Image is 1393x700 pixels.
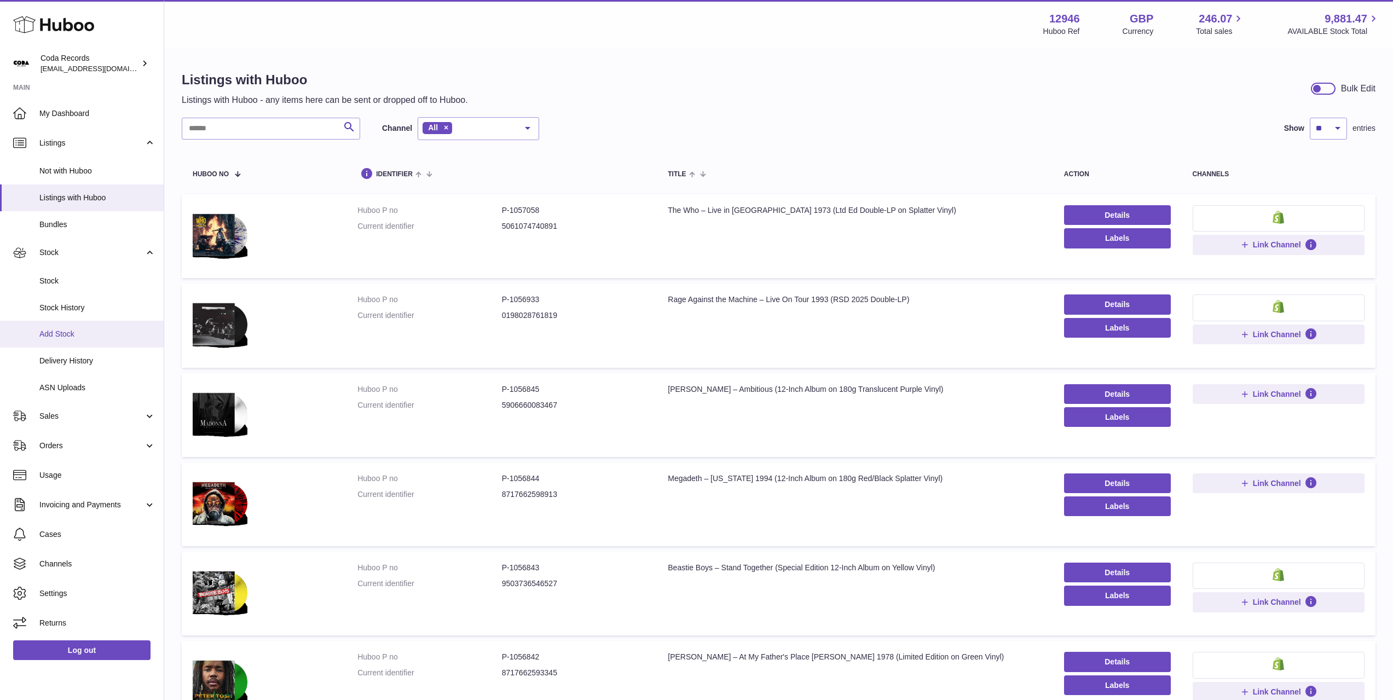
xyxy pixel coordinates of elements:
[1064,384,1171,404] a: Details
[357,310,502,321] dt: Current identifier
[502,310,646,321] dd: 0198028761819
[39,470,155,481] span: Usage
[1253,687,1301,697] span: Link Channel
[1273,211,1284,224] img: shopify-small.png
[41,64,161,73] span: [EMAIL_ADDRESS][DOMAIN_NAME]
[357,400,502,410] dt: Current identifier
[39,166,155,176] span: Not with Huboo
[502,489,646,500] dd: 8717662598913
[1064,563,1171,582] a: Details
[1130,11,1153,26] strong: GBP
[502,400,646,410] dd: 5906660083467
[357,221,502,232] dt: Current identifier
[1253,597,1301,607] span: Link Channel
[193,384,247,443] img: Madonna – Ambitious (12-Inch Album on 180g Translucent Purple Vinyl)
[1193,325,1365,344] button: Link Channel
[502,294,646,305] dd: P-1056933
[39,588,155,599] span: Settings
[1196,11,1245,37] a: 246.07 Total sales
[41,53,139,74] div: Coda Records
[1193,592,1365,612] button: Link Channel
[193,473,247,533] img: Megadeth – New York 1994 (12-Inch Album on 180g Red/Black Splatter Vinyl)
[382,123,412,134] label: Channel
[1064,473,1171,493] a: Details
[1193,235,1365,254] button: Link Channel
[1253,389,1301,399] span: Link Channel
[1287,26,1380,37] span: AVAILABLE Stock Total
[193,294,247,354] img: Rage Against the Machine – Live On Tour 1993 (RSD 2025 Double-LP)
[1273,300,1284,313] img: shopify-small.png
[357,294,502,305] dt: Huboo P no
[1064,652,1171,672] a: Details
[1064,294,1171,314] a: Details
[1325,11,1367,26] span: 9,881.47
[182,94,468,106] p: Listings with Huboo - any items here can be sent or dropped off to Huboo.
[1123,26,1154,37] div: Currency
[39,219,155,230] span: Bundles
[668,171,686,178] span: title
[357,205,502,216] dt: Huboo P no
[428,123,438,132] span: All
[357,652,502,662] dt: Huboo P no
[182,71,468,89] h1: Listings with Huboo
[39,356,155,366] span: Delivery History
[39,383,155,393] span: ASN Uploads
[502,668,646,678] dd: 8717662593345
[39,329,155,339] span: Add Stock
[193,171,229,178] span: Huboo no
[1064,205,1171,225] a: Details
[1064,228,1171,248] button: Labels
[1064,318,1171,338] button: Labels
[668,294,1042,305] div: Rage Against the Machine – Live On Tour 1993 (RSD 2025 Double-LP)
[39,276,155,286] span: Stock
[668,384,1042,395] div: [PERSON_NAME] – Ambitious (12-Inch Album on 180g Translucent Purple Vinyl)
[1193,171,1365,178] div: channels
[502,205,646,216] dd: P-1057058
[1253,478,1301,488] span: Link Channel
[357,668,502,678] dt: Current identifier
[1253,240,1301,250] span: Link Channel
[668,563,1042,573] div: Beastie Boys – Stand Together (Special Edition 12-Inch Album on Yellow Vinyl)
[502,384,646,395] dd: P-1056845
[1273,657,1284,670] img: shopify-small.png
[502,221,646,232] dd: 5061074740891
[39,618,155,628] span: Returns
[39,441,144,451] span: Orders
[1064,407,1171,427] button: Labels
[1341,83,1375,95] div: Bulk Edit
[1064,171,1171,178] div: action
[357,578,502,589] dt: Current identifier
[502,563,646,573] dd: P-1056843
[13,640,151,660] a: Log out
[1253,329,1301,339] span: Link Channel
[1199,11,1232,26] span: 246.07
[502,473,646,484] dd: P-1056844
[39,411,144,421] span: Sales
[357,384,502,395] dt: Huboo P no
[668,652,1042,662] div: [PERSON_NAME] – At My Father's Place [PERSON_NAME] 1978 (Limited Edition on Green Vinyl)
[668,205,1042,216] div: The Who – Live in [GEOGRAPHIC_DATA] 1973 (Ltd Ed Double-LP on Splatter Vinyl)
[39,247,144,258] span: Stock
[13,55,30,72] img: haz@pcatmedia.com
[1193,473,1365,493] button: Link Channel
[502,578,646,589] dd: 9503736546527
[376,171,413,178] span: identifier
[1049,11,1080,26] strong: 12946
[39,138,144,148] span: Listings
[357,473,502,484] dt: Huboo P no
[1352,123,1375,134] span: entries
[1064,496,1171,516] button: Labels
[39,303,155,313] span: Stock History
[39,500,144,510] span: Invoicing and Payments
[502,652,646,662] dd: P-1056842
[193,205,247,264] img: The Who – Live in Philadelphia 1973 (Ltd Ed Double-LP on Splatter Vinyl)
[39,529,155,540] span: Cases
[1287,11,1380,37] a: 9,881.47 AVAILABLE Stock Total
[1064,586,1171,605] button: Labels
[1273,568,1284,581] img: shopify-small.png
[39,193,155,203] span: Listings with Huboo
[1196,26,1245,37] span: Total sales
[1284,123,1304,134] label: Show
[1043,26,1080,37] div: Huboo Ref
[39,108,155,119] span: My Dashboard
